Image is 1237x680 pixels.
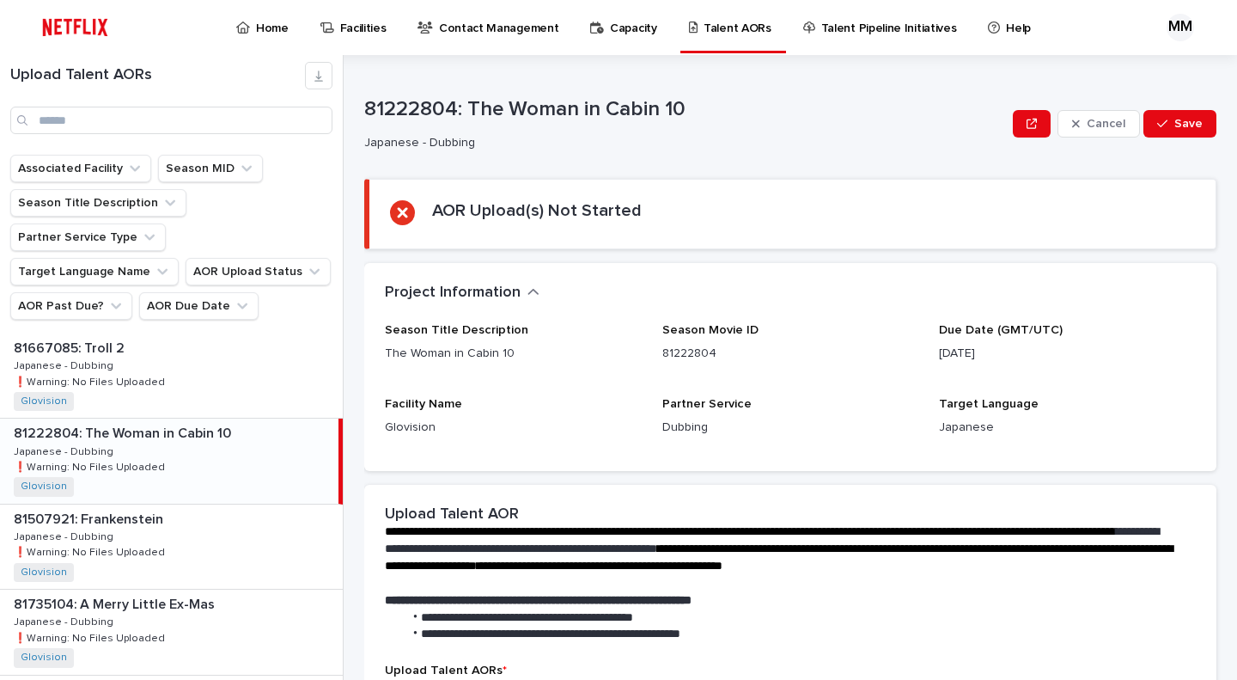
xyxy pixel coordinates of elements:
button: Season MID [158,155,263,182]
span: Upload Talent AORs [385,665,507,677]
p: ❗️Warning: No Files Uploaded [14,373,168,389]
p: Glovision [385,419,642,437]
img: ifQbXi3ZQGMSEF7WDB7W [34,10,116,45]
h2: AOR Upload(s) Not Started [432,200,642,221]
p: ❗️Warning: No Files Uploaded [14,458,168,474]
p: 81222804: The Woman in Cabin 10 [14,422,235,442]
button: Target Language Name [10,258,179,285]
a: Glovision [21,652,67,664]
p: 81735104: A Merry Little Ex-Mas [14,593,218,613]
p: 81507921: Frankenstein [14,508,167,528]
button: AOR Due Date [139,292,259,320]
p: Japanese - Dubbing [14,528,117,543]
p: Japanese - Dubbing [364,136,999,150]
button: Cancel [1057,110,1140,138]
h2: Project Information [385,284,521,303]
div: MM [1167,14,1194,41]
button: Save [1143,110,1216,138]
p: Japanese - Dubbing [14,613,117,628]
p: Japanese [939,419,1196,437]
p: Japanese - Dubbing [14,357,117,372]
p: The Woman in Cabin 10 [385,345,642,363]
span: Target Language [939,398,1039,410]
span: Season Title Description [385,324,528,336]
button: Partner Service Type [10,224,166,251]
input: Search [10,107,332,134]
button: Project Information [385,284,539,303]
button: Associated Facility [10,155,151,182]
h1: Upload Talent AORs [10,66,305,85]
span: Partner Service [662,398,752,410]
p: ❗️Warning: No Files Uploaded [14,543,168,559]
p: ❗️Warning: No Files Uploaded [14,629,168,645]
p: [DATE] [939,345,1196,363]
p: 81667085: Troll 2 [14,337,128,357]
span: Save [1174,118,1203,130]
p: Japanese - Dubbing [14,443,117,458]
span: Facility Name [385,398,462,410]
button: AOR Past Due? [10,292,132,320]
span: Cancel [1087,118,1125,130]
a: Glovision [21,567,67,579]
span: Season Movie ID [662,324,759,336]
a: Glovision [21,481,67,493]
p: 81222804: The Woman in Cabin 10 [364,97,1006,122]
button: Season Title Description [10,189,186,217]
p: Dubbing [662,419,919,437]
button: AOR Upload Status [186,258,331,285]
p: 81222804 [662,345,919,363]
a: Glovision [21,395,67,407]
span: Due Date (GMT/UTC) [939,324,1063,336]
h2: Upload Talent AOR [385,505,519,524]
